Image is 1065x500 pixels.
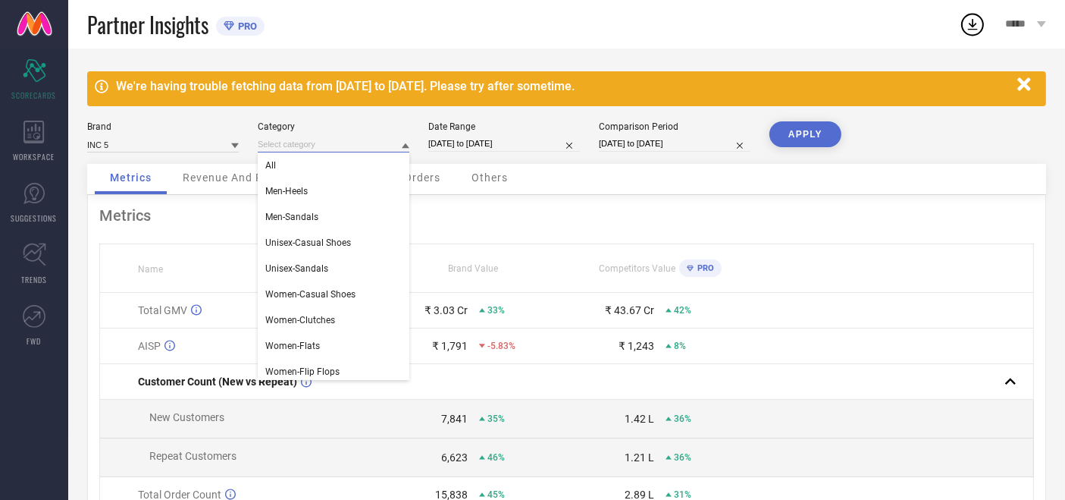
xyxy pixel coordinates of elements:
[599,136,750,152] input: Select comparison period
[674,305,691,316] span: 42%
[87,121,239,132] div: Brand
[99,206,1034,225] div: Metrics
[265,289,356,300] span: Women-Casual Shoes
[258,281,409,307] div: Women-Casual Shoes
[441,413,468,425] div: 7,841
[258,256,409,281] div: Unisex-Sandals
[258,153,409,178] div: All
[424,304,468,316] div: ₹ 3.03 Cr
[448,263,498,274] span: Brand Value
[116,79,1010,93] div: We're having trouble fetching data from [DATE] to [DATE]. Please try after sometime.
[619,340,654,352] div: ₹ 1,243
[258,230,409,256] div: Unisex-Casual Shoes
[487,305,505,316] span: 33%
[265,160,276,171] span: All
[959,11,986,38] div: Open download list
[265,315,335,325] span: Women-Clutches
[487,489,505,500] span: 45%
[234,20,257,32] span: PRO
[110,171,152,184] span: Metrics
[11,212,58,224] span: SUGGESTIONS
[625,413,654,425] div: 1.42 L
[674,414,691,424] span: 36%
[694,263,714,273] span: PRO
[432,340,468,352] div: ₹ 1,791
[605,304,654,316] div: ₹ 43.67 Cr
[441,451,468,464] div: 6,623
[674,452,691,463] span: 36%
[428,136,580,152] input: Select date range
[258,137,409,153] input: Select category
[265,366,340,377] span: Women-Flip Flops
[265,341,320,351] span: Women-Flats
[471,171,508,184] span: Others
[258,178,409,204] div: Men-Heels
[258,359,409,385] div: Women-Flip Flops
[265,212,318,222] span: Men-Sandals
[138,304,187,316] span: Total GMV
[138,376,297,388] span: Customer Count (New vs Repeat)
[138,340,161,352] span: AISP
[14,151,55,162] span: WORKSPACE
[258,121,409,132] div: Category
[599,263,675,274] span: Competitors Value
[487,414,505,424] span: 35%
[258,307,409,333] div: Women-Clutches
[258,204,409,230] div: Men-Sandals
[625,451,654,464] div: 1.21 L
[265,263,328,274] span: Unisex-Sandals
[183,171,293,184] span: Revenue And Pricing
[12,90,57,101] span: SCORECARDS
[428,121,580,132] div: Date Range
[149,411,224,423] span: New Customers
[265,186,308,197] span: Men-Heels
[674,489,691,500] span: 31%
[674,341,686,351] span: 8%
[87,9,208,40] span: Partner Insights
[487,452,505,463] span: 46%
[21,274,47,285] span: TRENDS
[149,450,236,462] span: Repeat Customers
[599,121,750,132] div: Comparison Period
[138,264,163,275] span: Name
[265,237,351,248] span: Unisex-Casual Shoes
[27,335,42,347] span: FWD
[487,341,515,351] span: -5.83%
[769,121,841,147] button: APPLY
[258,333,409,359] div: Women-Flats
